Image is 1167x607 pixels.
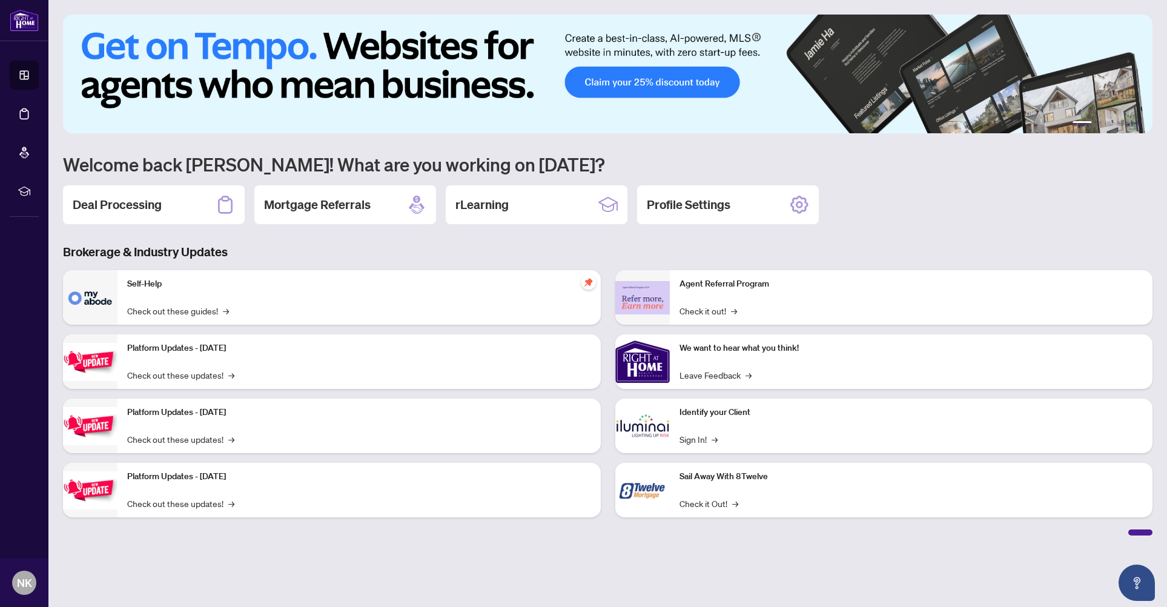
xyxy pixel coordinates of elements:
h2: rLearning [455,196,509,213]
a: Check it Out!→ [679,497,738,510]
p: Platform Updates - [DATE] [127,342,591,355]
h2: Profile Settings [647,196,730,213]
img: We want to hear what you think! [615,334,670,389]
img: Self-Help [63,270,117,325]
span: → [712,433,718,446]
p: We want to hear what you think! [679,342,1143,355]
img: Platform Updates - July 21, 2025 [63,343,117,381]
p: Self-Help [127,277,591,291]
a: Sign In!→ [679,433,718,446]
button: 2 [1097,121,1102,126]
button: 6 [1136,121,1140,126]
a: Check it out!→ [679,304,737,317]
p: Agent Referral Program [679,277,1143,291]
img: Slide 0 [63,15,1152,133]
a: Check out these guides!→ [127,304,229,317]
span: → [732,497,738,510]
a: Check out these updates!→ [127,433,234,446]
a: Check out these updates!→ [127,368,234,382]
button: 4 [1116,121,1121,126]
p: Platform Updates - [DATE] [127,470,591,483]
span: NK [17,574,32,591]
a: Check out these updates!→ [127,497,234,510]
img: Agent Referral Program [615,281,670,314]
span: → [745,368,752,382]
span: → [228,433,234,446]
img: Identify your Client [615,399,670,453]
h3: Brokerage & Industry Updates [63,244,1152,260]
span: → [731,304,737,317]
a: Leave Feedback→ [679,368,752,382]
button: 3 [1106,121,1111,126]
span: → [228,368,234,382]
h2: Mortgage Referrals [264,196,371,213]
span: → [223,304,229,317]
h1: Welcome back [PERSON_NAME]! What are you working on [DATE]? [63,153,1152,176]
h2: Deal Processing [73,196,162,213]
img: logo [10,9,39,32]
p: Platform Updates - [DATE] [127,406,591,419]
p: Identify your Client [679,406,1143,419]
p: Sail Away With 8Twelve [679,470,1143,483]
button: 5 [1126,121,1131,126]
img: Sail Away With 8Twelve [615,463,670,517]
button: 1 [1073,121,1092,126]
span: pushpin [581,275,596,290]
img: Platform Updates - June 23, 2025 [63,471,117,509]
button: Open asap [1119,565,1155,601]
img: Platform Updates - July 8, 2025 [63,407,117,445]
span: → [228,497,234,510]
